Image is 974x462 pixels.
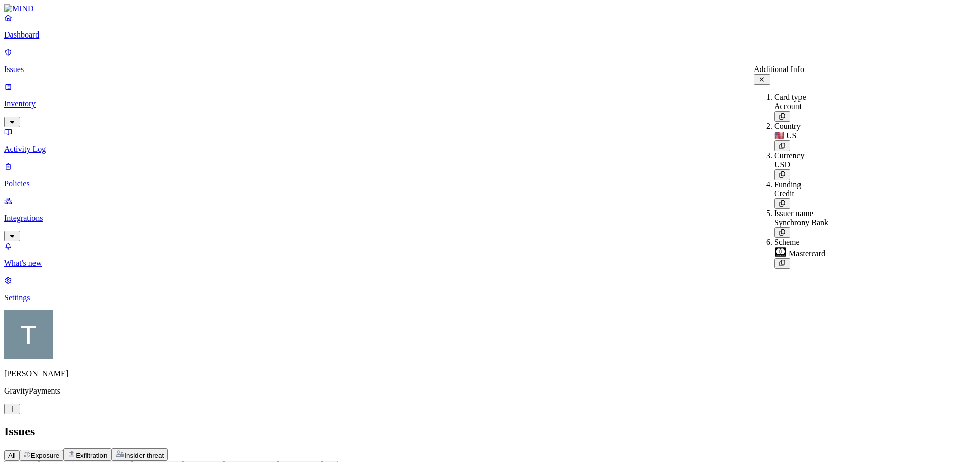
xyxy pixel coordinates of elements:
[4,99,970,109] p: Inventory
[4,386,970,396] p: GravityPayments
[774,93,806,101] span: Card type
[124,452,164,459] span: Insider threat
[4,310,53,359] img: Tim Rasmussen
[774,247,828,258] div: Mastercard
[31,452,59,459] span: Exposure
[4,293,970,302] p: Settings
[774,131,828,140] div: 🇺🇸 US
[4,179,970,188] p: Policies
[8,452,16,459] span: All
[4,259,970,268] p: What's new
[774,238,800,246] span: Scheme
[76,452,107,459] span: Exfiltration
[774,189,828,198] div: Credit
[4,4,34,13] img: MIND
[774,160,828,169] div: USD
[774,218,828,227] div: Synchrony Bank
[774,102,828,111] div: Account
[4,30,970,40] p: Dashboard
[4,214,970,223] p: Integrations
[4,424,970,438] h2: Issues
[754,65,828,74] div: Additional Info
[4,145,970,154] p: Activity Log
[774,209,813,218] span: Issuer name
[774,180,801,189] span: Funding
[4,65,970,74] p: Issues
[774,122,801,130] span: Country
[774,151,805,160] span: Currency
[4,369,970,378] p: [PERSON_NAME]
